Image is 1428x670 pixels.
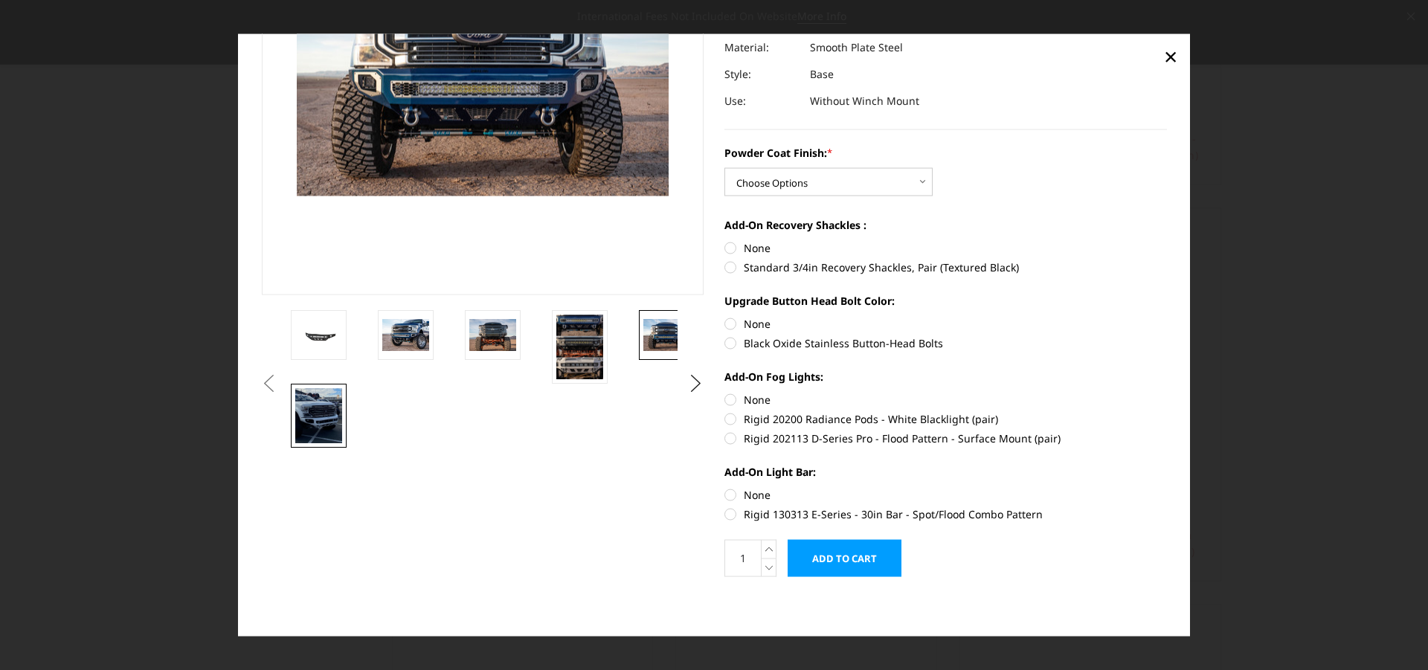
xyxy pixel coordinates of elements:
[295,387,342,442] img: 2017-2022 Ford F250-350 - Freedom Series - Base Front Bumper (non-winch)
[469,319,516,350] img: 2017-2022 Ford F250-350 - Freedom Series - Base Front Bumper (non-winch)
[810,87,919,114] dd: Without Winch Mount
[724,391,1167,407] label: None
[788,539,901,576] input: Add to Cart
[724,33,799,60] dt: Material:
[724,430,1167,445] label: Rigid 202113 D-Series Pro - Flood Pattern - Surface Mount (pair)
[724,315,1167,331] label: None
[258,372,280,394] button: Previous
[724,463,1167,479] label: Add-On Light Bar:
[810,60,834,87] dd: Base
[724,60,799,87] dt: Style:
[382,319,429,350] img: 2017-2022 Ford F250-350 - Freedom Series - Base Front Bumper (non-winch)
[724,144,1167,160] label: Powder Coat Finish:
[1159,45,1183,68] a: Close
[724,216,1167,232] label: Add-On Recovery Shackles :
[724,292,1167,308] label: Upgrade Button Head Bolt Color:
[724,368,1167,384] label: Add-On Fog Lights:
[724,506,1167,521] label: Rigid 130313 E-Series - 30in Bar - Spot/Flood Combo Pattern
[643,319,690,350] img: 2017-2022 Ford F250-350 - Freedom Series - Base Front Bumper (non-winch)
[724,486,1167,502] label: None
[556,315,603,379] img: Multiple lighting options
[685,372,707,394] button: Next
[724,259,1167,274] label: Standard 3/4in Recovery Shackles, Pair (Textured Black)
[724,239,1167,255] label: None
[724,335,1167,350] label: Black Oxide Stainless Button-Head Bolts
[295,323,342,346] img: 2017-2022 Ford F250-350 - Freedom Series - Base Front Bumper (non-winch)
[1164,40,1177,72] span: ×
[724,87,799,114] dt: Use:
[810,33,903,60] dd: Smooth Plate Steel
[724,410,1167,426] label: Rigid 20200 Radiance Pods - White Blacklight (pair)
